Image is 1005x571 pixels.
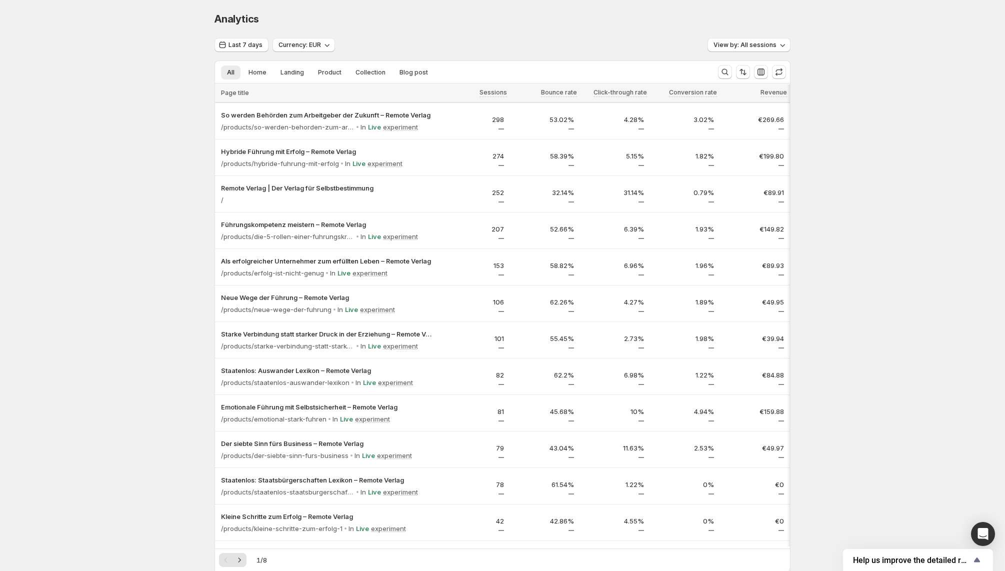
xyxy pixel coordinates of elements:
[586,406,644,416] p: 10%
[586,187,644,197] p: 31.14%
[586,224,644,234] p: 6.39%
[446,406,504,416] p: 81
[221,146,434,156] p: Hybride Führung mit Erfolg – Remote Verlag
[516,370,574,380] p: 62.2%
[278,41,321,49] span: Currency: EUR
[377,450,412,460] p: experiment
[516,260,574,270] p: 58.82%
[726,443,784,453] p: €49.97
[713,41,776,49] span: View by: All sessions
[656,479,714,489] p: 0%
[368,341,381,351] p: Live
[853,555,971,565] span: Help us improve the detailed report for A/B campaigns
[221,414,326,424] p: /products/emotional-stark-fuhren
[221,450,348,460] p: /products/der-siebte-sinn-furs-business
[446,114,504,124] p: 298
[363,377,376,387] p: Live
[318,68,341,76] span: Product
[221,438,434,448] p: Der siebte Sinn fürs Business – Remote Verlag
[221,402,434,412] button: Emotionale Führung mit Selbstsicherheit – Remote Verlag
[726,114,784,124] p: €269.66
[656,333,714,343] p: 1.98%
[348,523,354,533] p: In
[446,479,504,489] p: 78
[360,341,366,351] p: In
[332,414,338,424] p: In
[221,89,249,97] span: Page title
[221,110,434,120] button: So werden Behörden zum Arbeitgeber der Zukunft – Remote Verlag
[516,224,574,234] p: 52.66%
[352,158,365,168] p: Live
[586,114,644,124] p: 4.28%
[656,443,714,453] p: 2.53%
[355,414,390,424] p: experiment
[516,151,574,161] p: 58.39%
[516,406,574,416] p: 45.68%
[383,341,418,351] p: experiment
[221,365,434,375] button: Staatenlos: Auswander Lexikon – Remote Verlag
[337,304,343,314] p: In
[221,183,434,193] button: Remote Verlag | Der Verlag für Selbstbestimmung
[446,187,504,197] p: 252
[656,516,714,526] p: 0%
[593,88,647,96] span: Click-through rate
[726,151,784,161] p: €199.80
[371,523,406,533] p: experiment
[853,554,983,566] button: Show survey - Help us improve the detailed report for A/B campaigns
[516,333,574,343] p: 55.45%
[221,511,434,521] button: Kleine Schritte zum Erfolg – Remote Verlag
[221,475,434,485] button: Staatenlos: Staatsbürgerschaften Lexikon – Remote Verlag
[378,377,413,387] p: experiment
[446,260,504,270] p: 153
[656,370,714,380] p: 1.22%
[516,479,574,489] p: 61.54%
[399,68,428,76] span: Blog post
[971,522,995,546] div: Open Intercom Messenger
[760,88,787,96] span: Revenue
[214,38,268,52] button: Last 7 days
[656,114,714,124] p: 3.02%
[356,523,369,533] p: Live
[368,487,381,497] p: Live
[228,41,262,49] span: Last 7 days
[726,516,784,526] p: €0
[355,377,361,387] p: In
[726,260,784,270] p: €89.93
[586,443,644,453] p: 11.63%
[221,341,354,351] p: /products/starke-verbindung-statt-starker-druck-in-der-erziehung
[726,297,784,307] p: €49.95
[726,479,784,489] p: €0
[221,487,354,497] p: /products/staatenlos-staatsburgerschaften-lexikon
[586,370,644,380] p: 6.98%
[446,370,504,380] p: 82
[221,256,434,266] button: Als erfolgreicher Unternehmer zum erfüllten Leben – Remote Verlag
[214,13,259,25] span: Analytics
[221,219,434,229] button: Führungskompetenz meistern – Remote Verlag
[340,414,353,424] p: Live
[726,406,784,416] p: €159.88
[726,187,784,197] p: €89.91
[367,158,402,168] p: experiment
[221,523,342,533] p: /products/kleine-schritte-zum-erfolg-1
[221,268,324,278] p: /products/erfolg-ist-nicht-genug
[726,370,784,380] p: €84.88
[221,195,223,205] p: /
[586,260,644,270] p: 6.96%
[330,268,335,278] p: In
[362,450,375,460] p: Live
[446,516,504,526] p: 42
[221,158,339,168] p: /products/hybride-fuhrung-mit-erfolg
[736,65,750,79] button: Sort the results
[221,292,434,302] button: Neue Wege der Führung – Remote Verlag
[541,88,577,96] span: Bounce rate
[355,68,385,76] span: Collection
[586,516,644,526] p: 4.55%
[656,187,714,197] p: 0.79%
